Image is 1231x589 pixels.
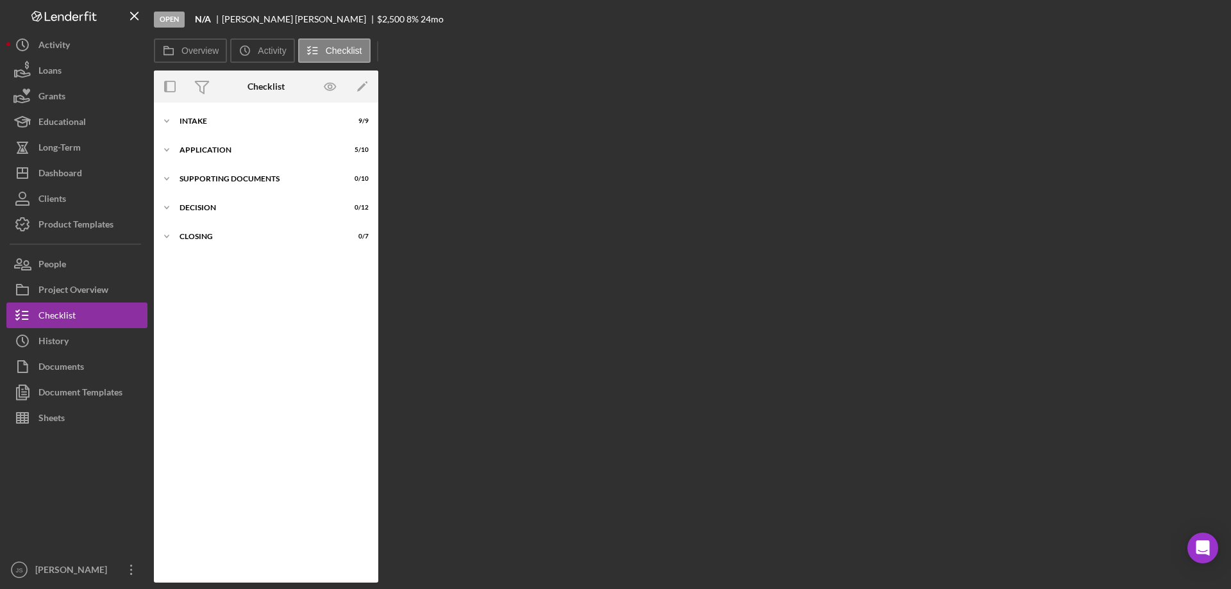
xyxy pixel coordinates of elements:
[38,58,62,87] div: Loans
[38,251,66,280] div: People
[38,32,70,61] div: Activity
[377,13,405,24] span: $2,500
[32,557,115,586] div: [PERSON_NAME]
[15,567,22,574] text: JS
[346,204,369,212] div: 0 / 12
[6,405,147,431] button: Sheets
[1187,533,1218,563] div: Open Intercom Messenger
[346,117,369,125] div: 9 / 9
[258,46,286,56] label: Activity
[6,160,147,186] button: Dashboard
[180,146,337,154] div: Application
[230,38,294,63] button: Activity
[38,354,84,383] div: Documents
[38,160,82,189] div: Dashboard
[38,303,76,331] div: Checklist
[6,277,147,303] button: Project Overview
[181,46,219,56] label: Overview
[346,175,369,183] div: 0 / 10
[247,81,285,92] div: Checklist
[38,135,81,163] div: Long-Term
[195,14,211,24] b: N/A
[38,328,69,357] div: History
[6,32,147,58] button: Activity
[6,186,147,212] button: Clients
[6,251,147,277] button: People
[38,186,66,215] div: Clients
[154,38,227,63] button: Overview
[38,379,122,408] div: Document Templates
[6,58,147,83] button: Loans
[326,46,362,56] label: Checklist
[154,12,185,28] div: Open
[38,83,65,112] div: Grants
[421,14,444,24] div: 24 mo
[298,38,371,63] button: Checklist
[38,277,108,306] div: Project Overview
[6,135,147,160] button: Long-Term
[222,14,377,24] div: [PERSON_NAME] [PERSON_NAME]
[38,212,113,240] div: Product Templates
[6,354,147,379] button: Documents
[180,204,337,212] div: Decision
[6,557,147,583] button: JS[PERSON_NAME]
[346,233,369,240] div: 0 / 7
[38,109,86,138] div: Educational
[6,212,147,237] button: Product Templates
[38,405,65,434] div: Sheets
[6,303,147,328] button: Checklist
[6,379,147,405] button: Document Templates
[180,175,337,183] div: Supporting Documents
[6,83,147,109] button: Grants
[6,109,147,135] button: Educational
[406,14,419,24] div: 8 %
[180,117,337,125] div: Intake
[346,146,369,154] div: 5 / 10
[6,328,147,354] button: History
[180,233,337,240] div: Closing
